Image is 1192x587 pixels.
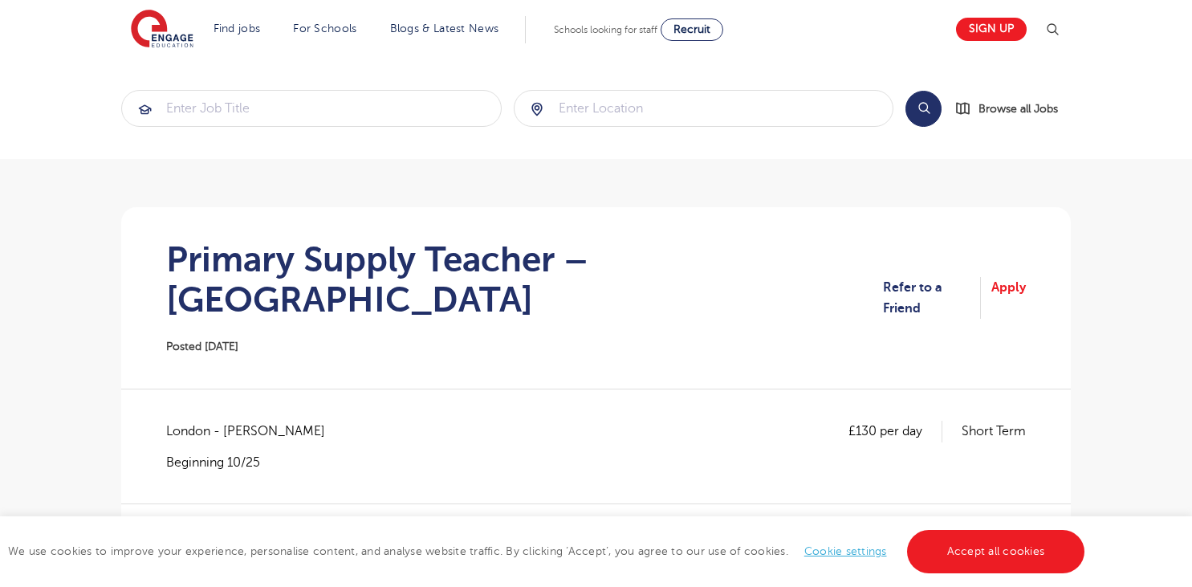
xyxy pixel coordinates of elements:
[883,277,981,320] a: Refer to a Friend
[515,91,893,126] input: Submit
[293,22,356,35] a: For Schools
[166,421,341,442] span: London - [PERSON_NAME]
[978,100,1058,118] span: Browse all Jobs
[131,10,193,50] img: Engage Education
[166,239,883,320] h1: Primary Supply Teacher – [GEOGRAPHIC_DATA]
[804,545,887,557] a: Cookie settings
[8,545,1088,557] span: We use cookies to improve your experience, personalise content, and analyse website traffic. By c...
[121,90,502,127] div: Submit
[905,91,942,127] button: Search
[514,90,894,127] div: Submit
[122,91,501,126] input: Submit
[661,18,723,41] a: Recruit
[848,421,942,442] p: £130 per day
[166,340,238,353] span: Posted [DATE]
[166,454,341,471] p: Beginning 10/25
[390,22,499,35] a: Blogs & Latest News
[956,18,1027,41] a: Sign up
[214,22,261,35] a: Find jobs
[673,23,710,35] span: Recruit
[991,277,1026,320] a: Apply
[554,24,657,35] span: Schools looking for staff
[954,100,1071,118] a: Browse all Jobs
[962,421,1026,442] p: Short Term
[907,530,1085,573] a: Accept all cookies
